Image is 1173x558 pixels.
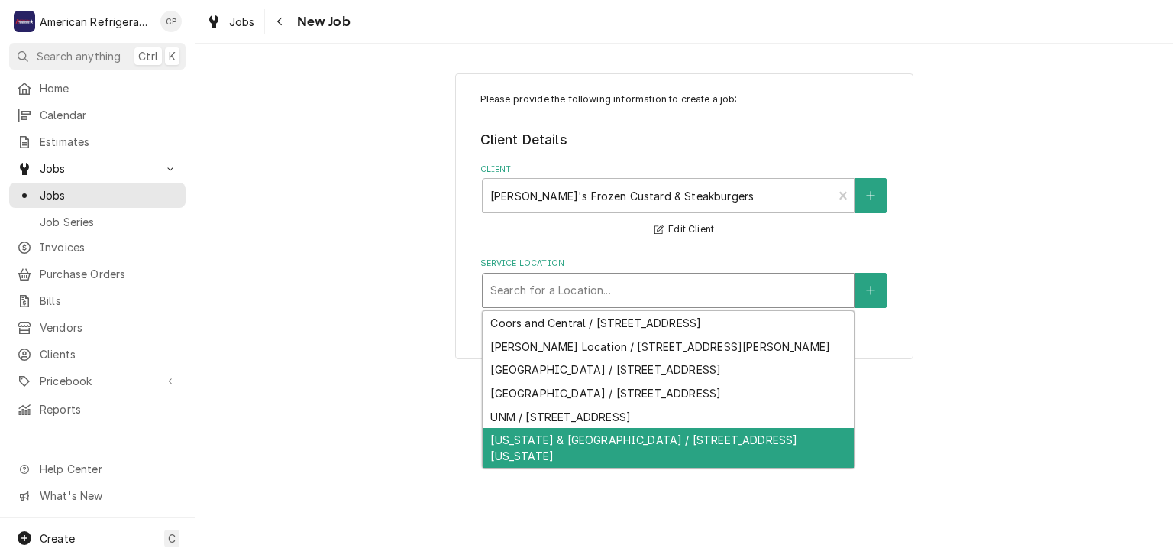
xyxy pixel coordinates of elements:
div: A [14,11,35,32]
span: Ctrl [138,48,158,64]
a: Purchase Orders [9,261,186,287]
div: Job Create/Update [455,73,913,360]
span: K [169,48,176,64]
a: Go to Help Center [9,456,186,482]
div: [GEOGRAPHIC_DATA] / [STREET_ADDRESS] [483,358,854,382]
div: American Refrigeration LLC [40,14,152,30]
a: Reports [9,397,186,422]
div: [PERSON_NAME] Location / [STREET_ADDRESS][PERSON_NAME] [483,335,854,358]
div: Client [480,164,889,239]
label: Client [480,164,889,176]
div: Job Create/Update Form [480,92,889,308]
span: Clients [40,346,178,362]
div: American Refrigeration LLC's Avatar [14,11,35,32]
button: Edit Client [652,220,716,239]
span: New Job [292,11,351,32]
button: Create New Location [855,273,887,308]
a: Go to What's New [9,483,186,508]
svg: Create New Client [866,190,875,201]
a: Invoices [9,235,186,260]
span: Vendors [40,320,178,336]
span: Purchase Orders [40,266,178,282]
button: Navigate back [268,9,292,34]
div: [US_STATE] & [GEOGRAPHIC_DATA] / [STREET_ADDRESS][US_STATE] [483,428,854,468]
a: Job Series [9,209,186,235]
p: Please provide the following information to create a job: [480,92,889,106]
a: Bills [9,288,186,313]
span: Invoices [40,239,178,255]
span: Pricebook [40,373,155,389]
span: C [168,530,176,547]
span: Search anything [37,48,121,64]
a: Calendar [9,102,186,128]
span: Bills [40,293,178,309]
div: Coors and Central / [STREET_ADDRESS] [483,311,854,335]
div: CP [160,11,182,32]
a: Go to Jobs [9,156,186,181]
span: Estimates [40,134,178,150]
span: Jobs [40,187,178,203]
a: Vendors [9,315,186,340]
a: Go to Pricebook [9,368,186,394]
span: Calendar [40,107,178,123]
span: Reports [40,401,178,417]
a: Home [9,76,186,101]
button: Create New Client [855,178,887,213]
span: Job Series [40,214,178,230]
label: Service Location [480,258,889,270]
span: What's New [40,488,176,504]
a: Clients [9,342,186,367]
span: Home [40,80,178,96]
a: Jobs [200,9,261,34]
svg: Create New Location [866,285,875,296]
span: Help Center [40,461,176,477]
div: [GEOGRAPHIC_DATA] / [STREET_ADDRESS] [483,381,854,405]
div: Cordel Pyle's Avatar [160,11,182,32]
div: UNM / [STREET_ADDRESS] [483,405,854,429]
span: Jobs [229,14,255,30]
span: Jobs [40,161,155,177]
span: Create [40,532,75,545]
a: Estimates [9,129,186,154]
div: Service Location [480,258,889,307]
a: Jobs [9,183,186,208]
legend: Client Details [480,130,889,150]
button: Search anythingCtrlK [9,43,186,70]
